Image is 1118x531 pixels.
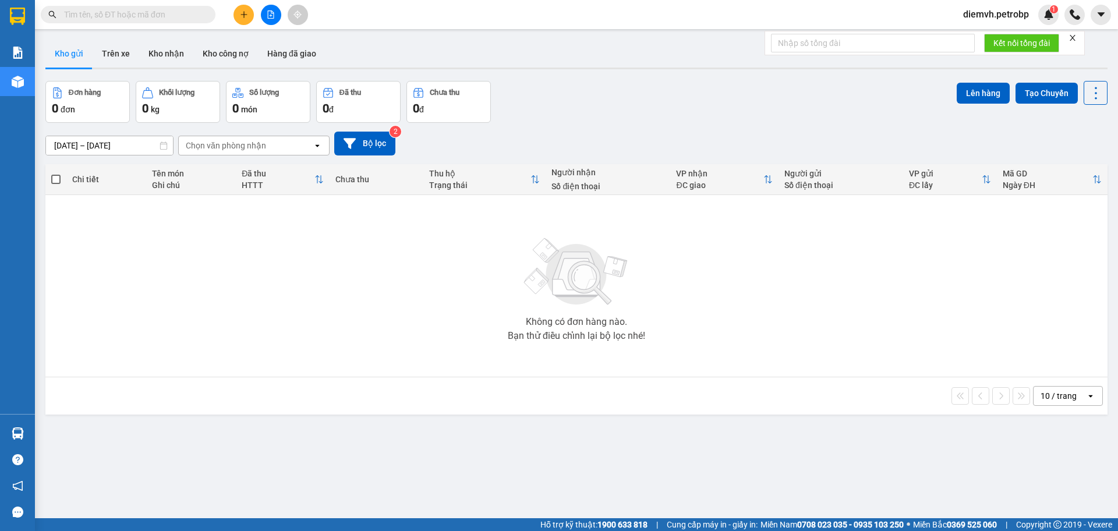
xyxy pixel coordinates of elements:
[540,518,648,531] span: Hỗ trợ kỹ thuật:
[12,507,23,518] span: message
[907,522,910,527] span: ⚪️
[45,81,130,123] button: Đơn hàng0đơn
[429,169,530,178] div: Thu hộ
[1043,9,1054,20] img: icon-new-feature
[61,105,75,114] span: đơn
[997,164,1108,195] th: Toggle SortBy
[242,169,314,178] div: Đã thu
[676,180,763,190] div: ĐC giao
[909,180,982,190] div: ĐC lấy
[261,5,281,25] button: file-add
[93,40,139,68] button: Trên xe
[406,81,491,123] button: Chưa thu0đ
[152,180,231,190] div: Ghi chú
[236,164,330,195] th: Toggle SortBy
[1041,390,1077,402] div: 10 / trang
[142,101,148,115] span: 0
[954,7,1038,22] span: diemvh.petrobp
[45,40,93,68] button: Kho gửi
[993,37,1050,49] span: Kết nối tổng đài
[390,126,401,137] sup: 2
[159,88,194,97] div: Khối lượng
[46,136,173,155] input: Select a date range.
[551,168,664,177] div: Người nhận
[12,76,24,88] img: warehouse-icon
[1070,9,1080,20] img: phone-icon
[1052,5,1056,13] span: 1
[329,105,334,114] span: đ
[784,180,897,190] div: Số điện thoại
[1053,521,1062,529] span: copyright
[10,8,25,25] img: logo-vxr
[12,480,23,491] span: notification
[316,81,401,123] button: Đã thu0đ
[186,140,266,151] div: Chọn văn phòng nhận
[413,101,419,115] span: 0
[288,5,308,25] button: aim
[771,34,975,52] input: Nhập số tổng đài
[984,34,1059,52] button: Kết nối tổng đài
[258,40,326,68] button: Hàng đã giao
[784,169,897,178] div: Người gửi
[249,88,279,97] div: Số lượng
[334,132,395,155] button: Bộ lọc
[64,8,201,21] input: Tìm tên, số ĐT hoặc mã đơn
[1086,391,1095,401] svg: open
[69,88,101,97] div: Đơn hàng
[903,164,997,195] th: Toggle SortBy
[508,331,645,341] div: Bạn thử điều chỉnh lại bộ lọc nhé!
[656,518,658,531] span: |
[419,105,424,114] span: đ
[152,169,231,178] div: Tên món
[1050,5,1058,13] sup: 1
[551,182,664,191] div: Số điện thoại
[797,520,904,529] strong: 0708 023 035 - 0935 103 250
[52,101,58,115] span: 0
[1003,169,1092,178] div: Mã GD
[48,10,56,19] span: search
[12,454,23,465] span: question-circle
[72,175,140,184] div: Chi tiết
[518,231,635,313] img: svg+xml;base64,PHN2ZyBjbGFzcz0ibGlzdC1wbHVnX19zdmciIHhtbG5zPSJodHRwOi8vd3d3LnczLm9yZy8yMDAwL3N2Zy...
[676,169,763,178] div: VP nhận
[313,141,322,150] svg: open
[1006,518,1007,531] span: |
[430,88,459,97] div: Chưa thu
[232,101,239,115] span: 0
[323,101,329,115] span: 0
[909,169,982,178] div: VP gửi
[947,520,997,529] strong: 0369 525 060
[335,175,418,184] div: Chưa thu
[241,105,257,114] span: món
[151,105,160,114] span: kg
[667,518,758,531] span: Cung cấp máy in - giấy in:
[226,81,310,123] button: Số lượng0món
[139,40,193,68] button: Kho nhận
[339,88,361,97] div: Đã thu
[240,10,248,19] span: plus
[1016,83,1078,104] button: Tạo Chuyến
[293,10,302,19] span: aim
[1096,9,1106,20] span: caret-down
[1091,5,1111,25] button: caret-down
[423,164,546,195] th: Toggle SortBy
[957,83,1010,104] button: Lên hàng
[233,5,254,25] button: plus
[1003,180,1092,190] div: Ngày ĐH
[913,518,997,531] span: Miền Bắc
[267,10,275,19] span: file-add
[526,317,627,327] div: Không có đơn hàng nào.
[760,518,904,531] span: Miền Nam
[12,47,24,59] img: solution-icon
[429,180,530,190] div: Trạng thái
[1069,34,1077,42] span: close
[242,180,314,190] div: HTTT
[597,520,648,529] strong: 1900 633 818
[12,427,24,440] img: warehouse-icon
[670,164,779,195] th: Toggle SortBy
[193,40,258,68] button: Kho công nợ
[136,81,220,123] button: Khối lượng0kg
